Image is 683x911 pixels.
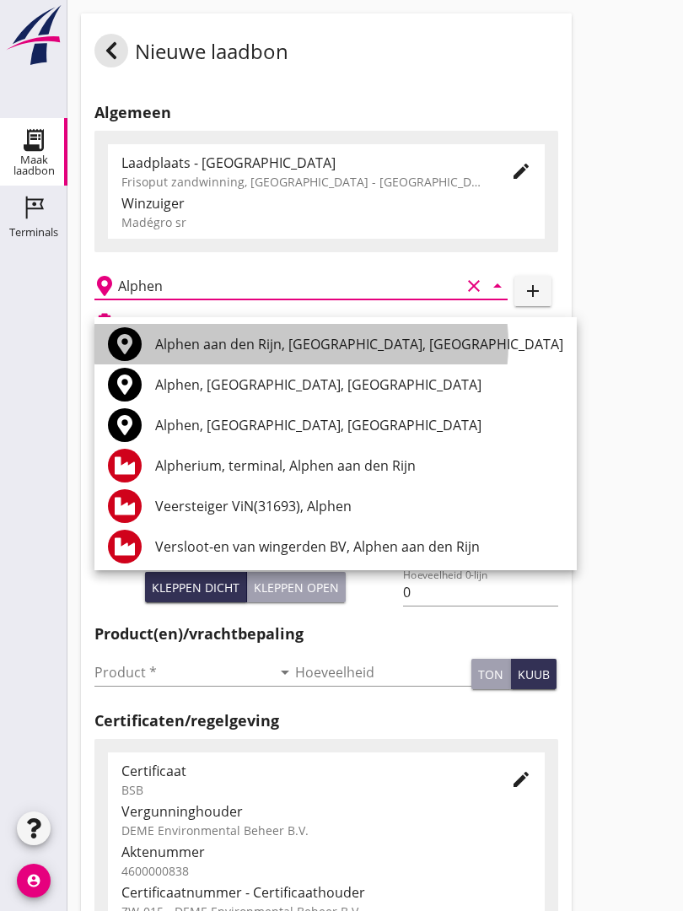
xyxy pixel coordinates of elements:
[511,769,531,790] i: edit
[511,659,557,689] button: kuub
[121,173,484,191] div: Frisoput zandwinning, [GEOGRAPHIC_DATA] - [GEOGRAPHIC_DATA].
[121,862,531,880] div: 4600000838
[518,666,550,683] div: kuub
[121,153,484,173] div: Laadplaats - [GEOGRAPHIC_DATA]
[155,455,563,476] div: Alpherium, terminal, Alphen aan den Rijn
[121,842,531,862] div: Aktenummer
[478,666,503,683] div: ton
[121,193,531,213] div: Winzuiger
[247,572,346,602] button: Kleppen open
[94,623,558,645] h2: Product(en)/vrachtbepaling
[121,822,531,839] div: DEME Environmental Beheer B.V.
[464,276,484,296] i: clear
[155,415,563,435] div: Alphen, [GEOGRAPHIC_DATA], [GEOGRAPHIC_DATA]
[17,864,51,898] i: account_circle
[155,334,563,354] div: Alphen aan den Rijn, [GEOGRAPHIC_DATA], [GEOGRAPHIC_DATA]
[3,4,64,67] img: logo-small.a267ee39.svg
[118,272,460,299] input: Losplaats
[145,572,247,602] button: Kleppen dicht
[94,659,272,686] input: Product *
[471,659,511,689] button: ton
[523,281,543,301] i: add
[511,161,531,181] i: edit
[487,276,508,296] i: arrow_drop_down
[94,101,558,124] h2: Algemeen
[275,662,295,682] i: arrow_drop_down
[121,213,531,231] div: Madégro sr
[121,801,531,822] div: Vergunninghouder
[121,761,484,781] div: Certificaat
[155,496,563,516] div: Veersteiger ViN(31693), Alphen
[121,314,207,329] h2: Beladen vaartuig
[121,882,531,903] div: Certificaatnummer - Certificaathouder
[155,536,563,557] div: Versloot-en van wingerden BV, Alphen aan den Rijn
[254,579,339,596] div: Kleppen open
[94,34,288,74] div: Nieuwe laadbon
[295,659,472,686] input: Hoeveelheid
[403,579,557,606] input: Hoeveelheid 0-lijn
[94,709,558,732] h2: Certificaten/regelgeving
[121,781,484,799] div: BSB
[9,227,58,238] div: Terminals
[155,375,563,395] div: Alphen, [GEOGRAPHIC_DATA], [GEOGRAPHIC_DATA]
[152,579,239,596] div: Kleppen dicht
